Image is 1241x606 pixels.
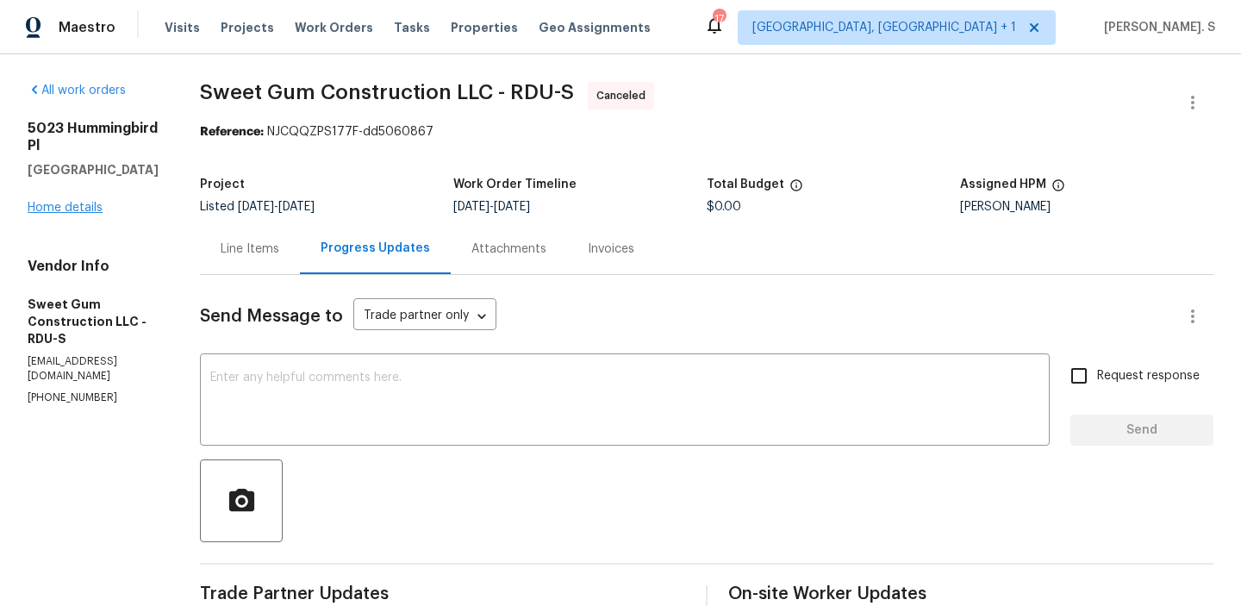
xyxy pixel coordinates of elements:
h5: Assigned HPM [960,178,1046,191]
div: 17 [713,10,725,28]
p: [PHONE_NUMBER] [28,390,159,405]
div: [PERSON_NAME] [960,201,1213,213]
h5: Work Order Timeline [453,178,577,191]
span: Trade Partner Updates [200,585,685,603]
span: [PERSON_NAME]. S [1097,19,1215,36]
div: Invoices [588,241,634,258]
span: Tasks [394,22,430,34]
span: Request response [1097,367,1200,385]
b: Reference: [200,126,264,138]
span: [GEOGRAPHIC_DATA], [GEOGRAPHIC_DATA] + 1 [752,19,1016,36]
span: [DATE] [453,201,490,213]
span: Listed [200,201,315,213]
span: Work Orders [295,19,373,36]
div: Progress Updates [321,240,430,257]
h5: Sweet Gum Construction LLC - RDU-S [28,296,159,347]
span: $0.00 [707,201,741,213]
div: NJCQQZPS177F-dd5060867 [200,123,1213,141]
h5: Total Budget [707,178,784,191]
h5: Project [200,178,245,191]
span: [DATE] [278,201,315,213]
span: [DATE] [238,201,274,213]
span: [DATE] [494,201,530,213]
h5: [GEOGRAPHIC_DATA] [28,161,159,178]
h4: Vendor Info [28,258,159,275]
span: Sweet Gum Construction LLC - RDU-S [200,82,574,103]
div: Attachments [471,241,546,258]
span: The total cost of line items that have been proposed by Opendoor. This sum includes line items th... [789,178,803,201]
span: - [238,201,315,213]
span: - [453,201,530,213]
span: The hpm assigned to this work order. [1051,178,1065,201]
span: On-site Worker Updates [728,585,1213,603]
span: Maestro [59,19,115,36]
p: [EMAIL_ADDRESS][DOMAIN_NAME] [28,354,159,384]
span: Projects [221,19,274,36]
span: Send Message to [200,308,343,325]
span: Visits [165,19,200,36]
span: Geo Assignments [539,19,651,36]
a: All work orders [28,84,126,97]
div: Line Items [221,241,279,258]
span: Canceled [596,87,652,104]
div: Trade partner only [353,303,496,331]
a: Home details [28,202,103,214]
span: Properties [451,19,518,36]
h2: 5023 Hummingbird Pl [28,120,159,154]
